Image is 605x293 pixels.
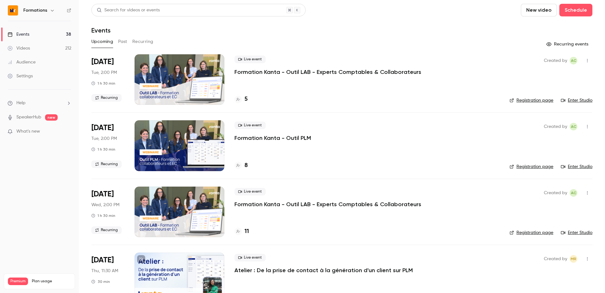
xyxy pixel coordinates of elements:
div: Audience [8,59,36,65]
h1: Events [91,27,111,34]
span: Created by [544,57,567,64]
button: Upcoming [91,37,113,47]
a: Enter Studio [561,164,592,170]
div: Search for videos or events [97,7,160,14]
div: Events [8,31,29,38]
span: [DATE] [91,123,114,133]
span: [DATE] [91,189,114,199]
a: Registration page [510,230,553,236]
a: Enter Studio [561,230,592,236]
span: Anaïs Cachelou [570,123,577,130]
div: 1 h 30 min [91,147,115,152]
span: Anaïs Cachelou [570,57,577,64]
button: Schedule [559,4,592,16]
li: help-dropdown-opener [8,100,71,106]
h6: Formations [23,7,47,14]
a: Atelier : De la prise de contact à la génération d'un client sur PLM [234,266,413,274]
span: Wed, 2:00 PM [91,202,119,208]
h4: 11 [245,227,249,236]
span: Marion Roquet [570,255,577,263]
span: Anaïs Cachelou [570,189,577,197]
span: Plan usage [32,279,71,284]
button: Past [118,37,127,47]
div: Videos [8,45,30,51]
span: Tue, 2:00 PM [91,135,117,142]
iframe: Noticeable Trigger [64,129,71,135]
span: [DATE] [91,57,114,67]
a: Registration page [510,164,553,170]
span: AC [571,123,576,130]
a: Formation Kanta - Outil LAB - Experts Comptables & Collaborateurs [234,68,421,76]
img: Formations [8,5,18,15]
button: New video [521,4,557,16]
div: 30 min [91,279,110,284]
div: Oct 7 Tue, 2:00 PM (Europe/Paris) [91,54,124,105]
span: Created by [544,255,567,263]
span: Live event [234,254,266,261]
span: MR [571,255,576,263]
span: Recurring [91,226,122,234]
h4: 5 [245,95,248,104]
span: Live event [234,56,266,63]
span: new [45,114,58,121]
div: Oct 7 Tue, 2:00 PM (Europe/Paris) [91,120,124,171]
span: AC [571,57,576,64]
button: Recurring [132,37,153,47]
div: Settings [8,73,33,79]
span: AC [571,189,576,197]
span: Live event [234,188,266,195]
span: Premium [8,278,28,285]
span: Help [16,100,26,106]
div: 1 h 30 min [91,81,115,86]
span: Live event [234,122,266,129]
a: Formation Kanta - Outil PLM [234,134,311,142]
span: Created by [544,189,567,197]
button: Recurring events [544,39,592,49]
span: What's new [16,128,40,135]
a: Enter Studio [561,97,592,104]
a: 11 [234,227,249,236]
span: [DATE] [91,255,114,265]
a: Registration page [510,97,553,104]
h4: 8 [245,161,248,170]
span: Recurring [91,160,122,168]
a: SpeakerHub [16,114,41,121]
a: 5 [234,95,248,104]
a: 8 [234,161,248,170]
div: Oct 8 Wed, 2:00 PM (Europe/Paris) [91,187,124,237]
span: Tue, 2:00 PM [91,69,117,76]
span: Created by [544,123,567,130]
span: Thu, 11:30 AM [91,268,118,274]
div: 1 h 30 min [91,213,115,218]
a: Formation Kanta - Outil LAB - Experts Comptables & Collaborateurs [234,200,421,208]
span: Recurring [91,94,122,102]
